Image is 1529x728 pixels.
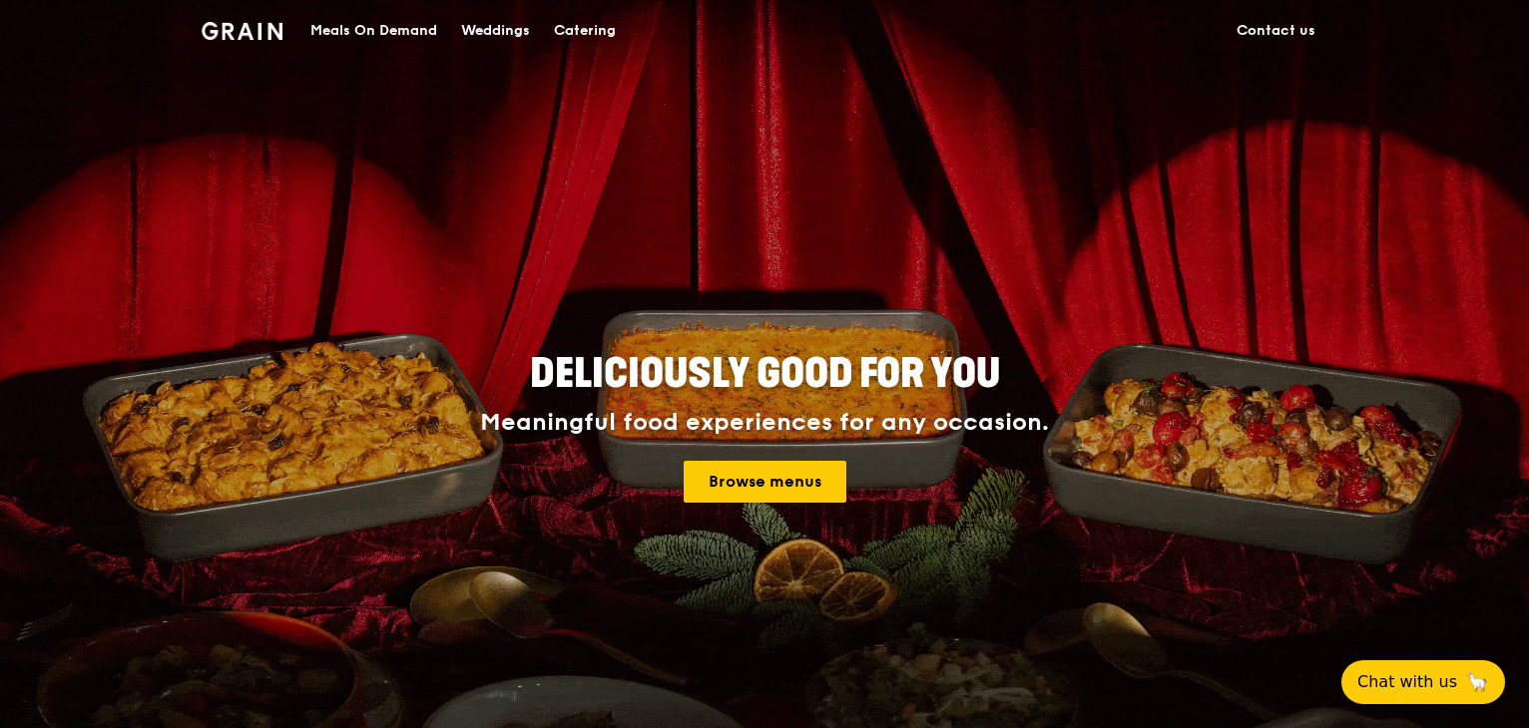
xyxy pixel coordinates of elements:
div: Weddings [461,1,530,61]
span: Chat with us [1357,670,1457,694]
span: Deliciously good for you [530,350,1000,398]
img: Grain [202,22,282,40]
a: Browse menus [684,461,846,503]
div: Meaningful food experiences for any occasion. [405,409,1124,437]
div: Catering [554,1,616,61]
span: 🦙 [1465,670,1489,694]
div: Meals On Demand [310,1,437,61]
a: Weddings [449,1,542,61]
button: Chat with us🦙 [1341,660,1505,704]
a: Catering [542,1,628,61]
a: Contact us [1225,1,1327,61]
